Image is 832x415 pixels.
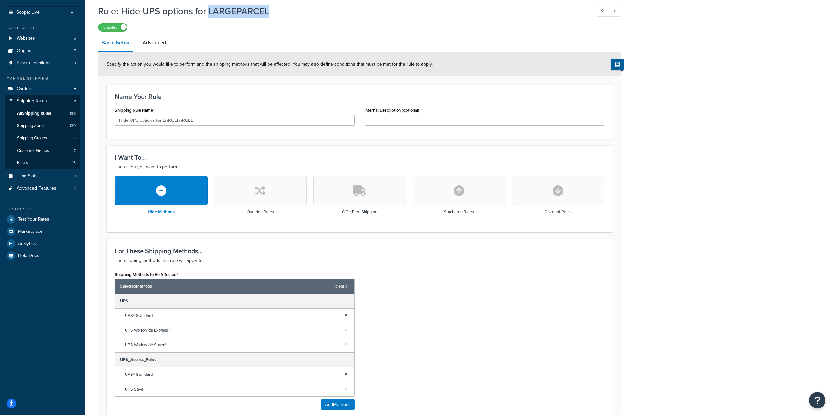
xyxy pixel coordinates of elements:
label: Internal Description (optional) [365,108,419,113]
li: Shipping Rules [5,95,80,169]
a: Shipping Rules [5,95,80,107]
li: Shipping Zones [5,120,80,132]
label: Shipping Methods to Be Affected [115,272,178,277]
span: 1 [75,60,76,66]
h3: Surcharge Rates [444,210,474,214]
span: Shipping Zones [17,123,45,129]
li: Shipping Groups [5,132,80,144]
span: Shipping Groups [17,136,47,141]
a: Time Slots0 [5,170,80,182]
span: 16 [72,160,76,166]
div: Basic Setup [5,25,80,31]
a: Next Record [609,6,621,17]
span: Analytics [18,241,36,247]
span: 7 [74,48,76,54]
span: 25 [71,136,76,141]
span: Filters [17,160,28,166]
a: Origins7 [5,45,80,57]
span: Shipping Rules [17,98,47,104]
label: Shipping Rule Name [115,108,155,113]
span: Scope: Live [16,10,40,15]
h3: Offer Free Shipping [342,210,377,214]
span: UPS® Standard [125,311,339,320]
h3: For These Shipping Methods... [115,247,604,255]
span: UPS Saver [125,385,339,394]
a: Advanced [139,35,169,51]
span: Selected Methods [120,282,332,291]
div: UPS_Access_Point [115,353,354,367]
span: Origins [17,48,31,54]
span: Advanced Features [17,186,56,191]
a: Test Your Rates [5,214,80,225]
label: Enabled [98,24,127,31]
h1: Rule: Hide UPS options for LARGEPARCEL [98,5,585,18]
span: 0 [74,173,76,179]
span: Help Docs [18,253,39,259]
h3: I Want To... [115,154,604,161]
a: Customer Groups7 [5,145,80,157]
span: 7 [74,148,76,153]
p: The shipping methods this rule will apply to. [115,257,604,264]
h3: Name Your Rule [115,93,604,100]
button: Open Resource Center [809,392,825,408]
a: Shipping Groups25 [5,132,80,144]
h3: Discount Rates [544,210,572,214]
span: Time Slots [17,173,38,179]
a: Advanced Features4 [5,183,80,195]
li: Pickup Locations [5,57,80,69]
span: Websites [17,36,35,41]
a: Carriers [5,83,80,95]
li: Customer Groups [5,145,80,157]
span: 130 [70,123,76,129]
h3: Hide Methods [148,210,175,214]
span: Test Your Rates [18,217,49,222]
a: clear all [335,282,349,291]
div: Manage Shipping [5,76,80,81]
a: Previous Record [597,6,609,17]
button: AddMethods [321,399,355,410]
li: Advanced Features [5,183,80,195]
span: Pickup Locations [17,60,51,66]
div: Resources [5,206,80,212]
li: Time Slots [5,170,80,182]
span: Carriers [17,86,33,92]
button: Show Help Docs [611,59,624,70]
a: Websites5 [5,32,80,44]
a: Analytics [5,238,80,249]
a: Pickup Locations1 [5,57,80,69]
li: Websites [5,32,80,44]
li: Origins [5,45,80,57]
a: Shipping Zones130 [5,120,80,132]
span: Specify the action you would like to perform and the shipping methods that will be affected. You ... [107,61,433,68]
a: Marketplace [5,226,80,237]
h3: Override Rates [247,210,274,214]
div: UPS [115,294,354,309]
a: Filters16 [5,157,80,169]
span: Customer Groups [17,148,49,153]
span: 135 [69,111,76,116]
a: Basic Setup [98,35,133,52]
span: 5 [74,36,76,41]
a: Help Docs [5,250,80,262]
li: Filters [5,157,80,169]
span: UPS® Standard [125,370,339,379]
span: UPS Worldwide Express® [125,326,339,335]
span: All Shipping Rules [17,111,51,116]
span: Marketplace [18,229,42,234]
span: 4 [74,186,76,191]
p: The action you want to perform. [115,163,604,171]
a: AllShipping Rules135 [5,107,80,120]
span: UPS Worldwide Saver® [125,341,339,350]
